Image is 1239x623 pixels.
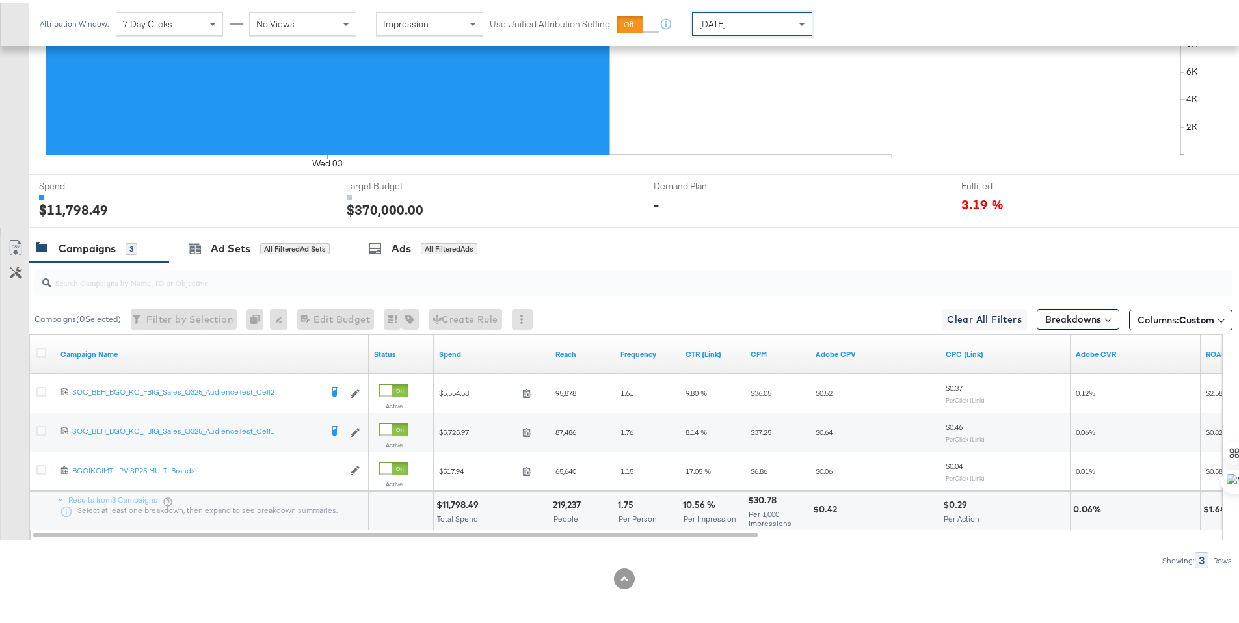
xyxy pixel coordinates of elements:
[1179,311,1214,323] span: Custom
[126,241,137,252] div: 3
[1076,464,1095,473] span: 0.01%
[379,438,408,447] label: Active
[553,511,578,521] span: People
[620,386,633,395] span: 1.61
[555,464,576,473] span: 65,640
[942,306,1027,327] button: Clear All Filters
[961,192,1004,210] span: 3.19 %
[383,16,429,27] span: Impression
[72,384,321,397] a: SOC_BEH_BGO_KC_FBIG_Sales_Q325_AudienceTest_Cell2
[946,458,963,468] span: $0.04
[751,464,767,473] span: $6.86
[72,423,321,434] div: SOC_BEH_BGO_KC_FBIG_Sales_Q325_AudienceTest_Cell1
[439,425,517,434] span: $5,725.97
[439,347,545,357] a: The total amount spent to date.
[555,347,610,357] a: The number of people your ad was served to.
[553,496,585,509] div: 219,237
[686,347,740,357] a: The number of clicks received on a link in your ad divided by the number of impressions.
[555,386,576,395] span: 95,878
[686,386,707,395] span: 9.80 %
[683,496,719,509] div: 10.56 %
[123,16,172,27] span: 7 Day Clicks
[816,425,833,434] span: $0.64
[684,511,736,521] span: Per Impression
[686,464,711,473] span: 17.05 %
[1076,386,1095,395] span: 0.12%
[1206,464,1223,473] span: $0.58
[751,347,805,357] a: The average cost you've paid to have 1,000 impressions of your ad.
[436,496,483,509] div: $11,798.49
[961,178,1059,190] span: Fulfilled
[813,501,841,513] div: $0.42
[439,386,517,395] span: $5,554.58
[72,463,343,473] div: BGO|KC|MT|LPV|SP25|MULTI|Brands
[1203,501,1229,513] div: $1.64
[1037,306,1119,327] button: Breakdowns
[947,309,1022,325] span: Clear All Filters
[751,386,771,395] span: $36.05
[946,419,963,429] span: $0.46
[943,496,971,509] div: $0.29
[347,178,444,190] span: Target Budget
[946,393,985,401] sub: Per Click (Link)
[654,178,751,190] span: Demand Plan
[816,347,935,357] a: Adobe CPV
[490,16,612,28] label: Use Unified Attribution Setting:
[1073,501,1105,513] div: 0.06%
[39,198,108,217] div: $11,798.49
[618,496,637,509] div: 1.75
[1076,425,1095,434] span: 0.06%
[686,425,707,434] span: 8.14 %
[620,425,633,434] span: 1.76
[437,511,478,521] span: Total Spend
[944,511,979,521] span: Per Action
[39,17,109,26] div: Attribution Window:
[51,262,1123,287] input: Search Campaigns by Name, ID or Objective
[246,306,270,327] div: 0
[347,198,423,217] div: $370,000.00
[421,241,477,252] div: All Filtered Ads
[751,425,771,434] span: $37.25
[816,464,833,473] span: $0.06
[1212,553,1232,563] div: Rows
[211,239,250,254] div: Ad Sets
[260,241,330,252] div: All Filtered Ad Sets
[620,464,633,473] span: 1.15
[374,347,429,357] a: Shows the current state of your Ad Campaign.
[1206,425,1223,434] span: $0.82
[59,239,116,254] div: Campaigns
[72,384,321,395] div: SOC_BEH_BGO_KC_FBIG_Sales_Q325_AudienceTest_Cell2
[1162,553,1195,563] div: Showing:
[946,347,1065,357] a: The average cost for each link click you've received from your ad.
[72,423,321,436] a: SOC_BEH_BGO_KC_FBIG_Sales_Q325_AudienceTest_Cell1
[439,464,517,473] span: $517.94
[34,311,121,323] div: Campaigns ( 0 Selected)
[60,347,364,357] a: Your campaign name.
[749,507,792,525] span: Per 1,000 Impressions
[39,178,137,190] span: Spend
[555,425,576,434] span: 87,486
[1129,307,1232,328] button: Columns:Custom
[379,399,408,408] label: Active
[816,386,833,395] span: $0.52
[256,16,295,27] span: No Views
[946,380,963,390] span: $0.37
[654,192,659,211] div: -
[1138,311,1214,324] span: Columns:
[1206,386,1223,395] span: $2.58
[72,463,343,474] a: BGO|KC|MT|LPV|SP25|MULTI|Brands
[620,347,675,357] a: The average number of times your ad was served to each person.
[1195,550,1208,566] div: 3
[619,511,657,521] span: Per Person
[312,155,343,167] text: Wed 03
[1076,347,1195,357] a: Adobe CVR
[946,471,985,479] sub: Per Click (Link)
[392,239,411,254] div: Ads
[748,492,780,504] div: $30.78
[946,432,985,440] sub: Per Click (Link)
[379,477,408,486] label: Active
[699,16,726,27] span: [DATE]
